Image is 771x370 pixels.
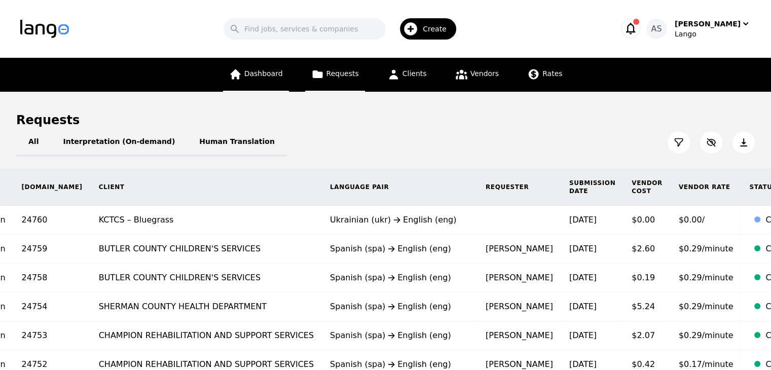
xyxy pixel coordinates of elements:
th: Vendor Cost [623,169,671,206]
button: Export Jobs [732,131,755,154]
button: Filter [668,131,690,154]
time: [DATE] [569,273,597,282]
span: Vendors [470,69,499,78]
span: Rates [542,69,562,78]
div: Spanish (spa) English (eng) [330,329,469,342]
div: Lango [675,29,751,39]
th: Submission Date [561,169,623,206]
button: AS[PERSON_NAME]Lango [646,19,751,39]
td: $0.00 [623,206,671,235]
th: Vendor Rate [671,169,742,206]
a: Rates [521,58,568,92]
div: Spanish (spa) English (eng) [330,243,469,255]
td: [PERSON_NAME] [478,292,561,321]
span: $0.29/minute [679,244,733,253]
a: Requests [305,58,365,92]
td: [PERSON_NAME] [478,235,561,264]
td: $2.07 [623,321,671,350]
h1: Requests [16,112,80,128]
span: Create [423,24,454,34]
input: Find jobs, services & companies [224,18,386,40]
button: All [16,128,51,157]
td: 24760 [14,206,91,235]
div: Spanish (spa) English (eng) [330,272,469,284]
button: Customize Column View [700,131,722,154]
time: [DATE] [569,330,597,340]
td: 24754 [14,292,91,321]
time: [DATE] [569,215,597,225]
span: $0.29/minute [679,302,733,311]
td: BUTLER COUNTY CHILDREN'S SERVICES [91,264,322,292]
div: Ukrainian (ukr) English (eng) [330,214,469,226]
img: Logo [20,20,69,38]
td: $5.24 [623,292,671,321]
span: $0.29/minute [679,273,733,282]
div: [PERSON_NAME] [675,19,741,29]
td: 24758 [14,264,91,292]
span: $0.29/minute [679,330,733,340]
td: $2.60 [623,235,671,264]
span: Clients [402,69,427,78]
th: Language Pair [322,169,478,206]
td: $0.19 [623,264,671,292]
time: [DATE] [569,302,597,311]
button: Create [386,14,462,44]
button: Human Translation [187,128,287,157]
span: AS [651,23,662,35]
td: [PERSON_NAME] [478,321,561,350]
time: [DATE] [569,244,597,253]
td: [PERSON_NAME] [478,264,561,292]
td: CHAMPION REHABILITATION AND SUPPORT SERVICES [91,321,322,350]
button: Interpretation (On-demand) [51,128,187,157]
a: Clients [381,58,433,92]
th: Requester [478,169,561,206]
span: Requests [326,69,359,78]
div: Spanish (spa) English (eng) [330,301,469,313]
span: Dashboard [244,69,283,78]
td: 24759 [14,235,91,264]
td: 24753 [14,321,91,350]
th: Client [91,169,322,206]
a: Vendors [449,58,505,92]
time: [DATE] [569,359,597,369]
td: SHERMAN COUNTY HEALTH DEPARTMENT [91,292,322,321]
span: $0.17/minute [679,359,733,369]
td: KCTCS – Bluegrass [91,206,322,235]
th: [DOMAIN_NAME] [14,169,91,206]
td: BUTLER COUNTY CHILDREN'S SERVICES [91,235,322,264]
a: Dashboard [223,58,289,92]
span: $0.00/ [679,215,705,225]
